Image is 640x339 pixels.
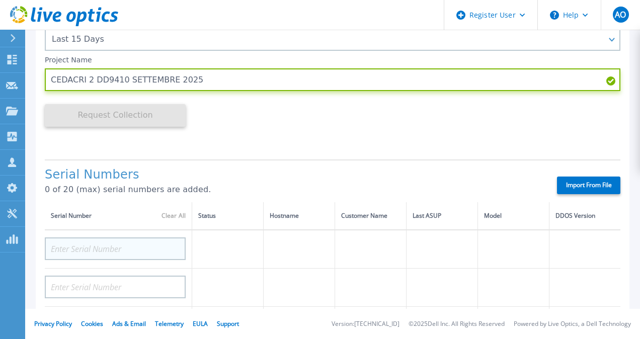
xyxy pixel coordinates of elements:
li: Version: [TECHNICAL_ID] [332,321,399,327]
th: Model [477,202,549,230]
a: Ads & Email [112,319,146,328]
a: Support [217,319,239,328]
th: Customer Name [335,202,406,230]
input: Enter Project Name [45,68,620,91]
div: Serial Number [51,210,186,221]
th: Status [192,202,264,230]
th: Last ASUP [406,202,477,230]
p: 0 of 20 (max) serial numbers are added. [45,185,539,194]
a: EULA [193,319,208,328]
label: Import From File [557,177,620,194]
span: AO [615,11,626,19]
li: Powered by Live Optics, a Dell Technology [514,321,631,327]
th: Hostname [263,202,335,230]
a: Telemetry [155,319,184,328]
a: Privacy Policy [34,319,72,328]
button: Request Collection [45,104,186,127]
li: © 2025 Dell Inc. All Rights Reserved [409,321,505,327]
input: Enter Serial Number [45,276,186,298]
input: Enter Serial Number [45,237,186,260]
label: Project Name [45,56,92,63]
div: Last 15 Days [52,35,602,44]
h1: Serial Numbers [45,168,539,182]
th: DDOS Version [549,202,620,230]
a: Cookies [81,319,103,328]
